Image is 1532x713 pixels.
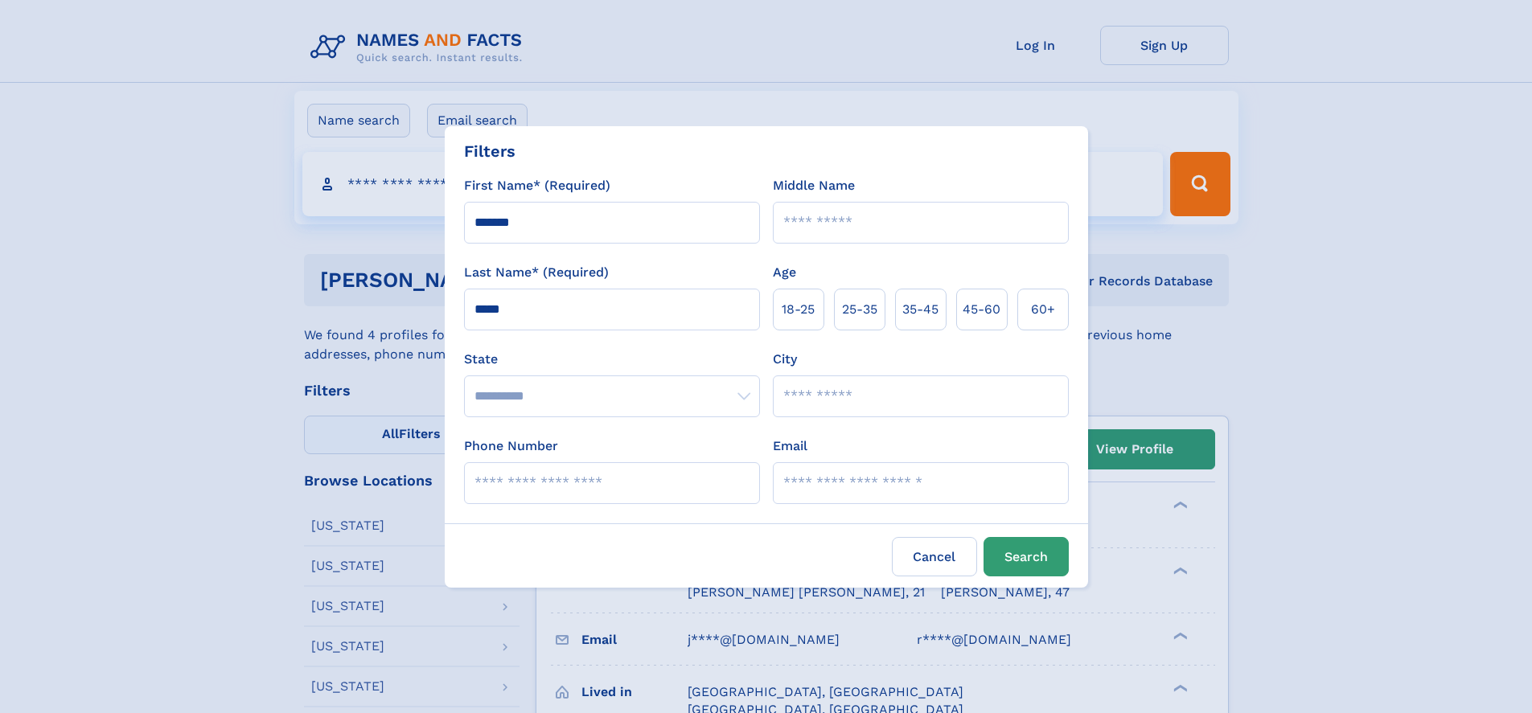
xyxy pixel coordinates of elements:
[842,300,877,319] span: 25‑35
[464,350,760,369] label: State
[464,436,558,456] label: Phone Number
[773,263,796,282] label: Age
[773,176,855,195] label: Middle Name
[773,436,807,456] label: Email
[464,176,610,195] label: First Name* (Required)
[963,300,1000,319] span: 45‑60
[782,300,815,319] span: 18‑25
[464,263,609,282] label: Last Name* (Required)
[892,537,977,576] label: Cancel
[464,139,515,163] div: Filters
[1031,300,1055,319] span: 60+
[902,300,939,319] span: 35‑45
[984,537,1069,576] button: Search
[773,350,797,369] label: City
